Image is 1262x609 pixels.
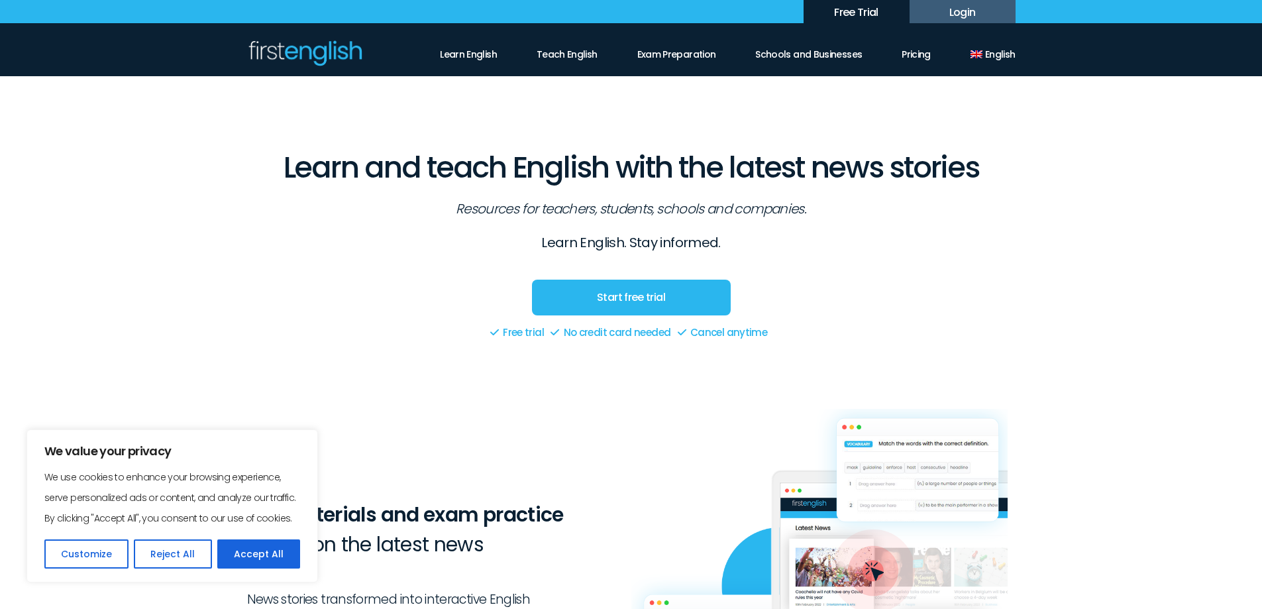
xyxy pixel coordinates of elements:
strong: Learn English. Stay informed. [541,233,720,252]
p: We use cookies to enhance your browsing experience, serve personalized ads or content, and analyz... [44,467,300,529]
span: based on the latest news [247,529,623,559]
h2: ESL materials and exam practice [247,500,623,559]
a: English [971,40,1016,62]
h1: Learn and teach English with the latest news stories [247,116,1016,186]
li: Cancel anytime [678,322,767,343]
p: We value your privacy [44,443,300,459]
a: Schools and Businesses [755,40,862,62]
li: Free trial [490,322,544,343]
a: Teach English [537,40,598,62]
a: Pricing [902,40,931,62]
a: Learn English [440,40,497,62]
button: Reject All [134,539,211,569]
a: Exam Preparation [637,40,716,62]
li: No credit card needed [551,322,670,343]
em: Resources for teachers, students, schools and companies. [456,199,806,218]
button: Customize [44,539,129,569]
span: English [985,48,1016,60]
a: Start free trial [532,280,731,315]
button: Accept All [217,539,300,569]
